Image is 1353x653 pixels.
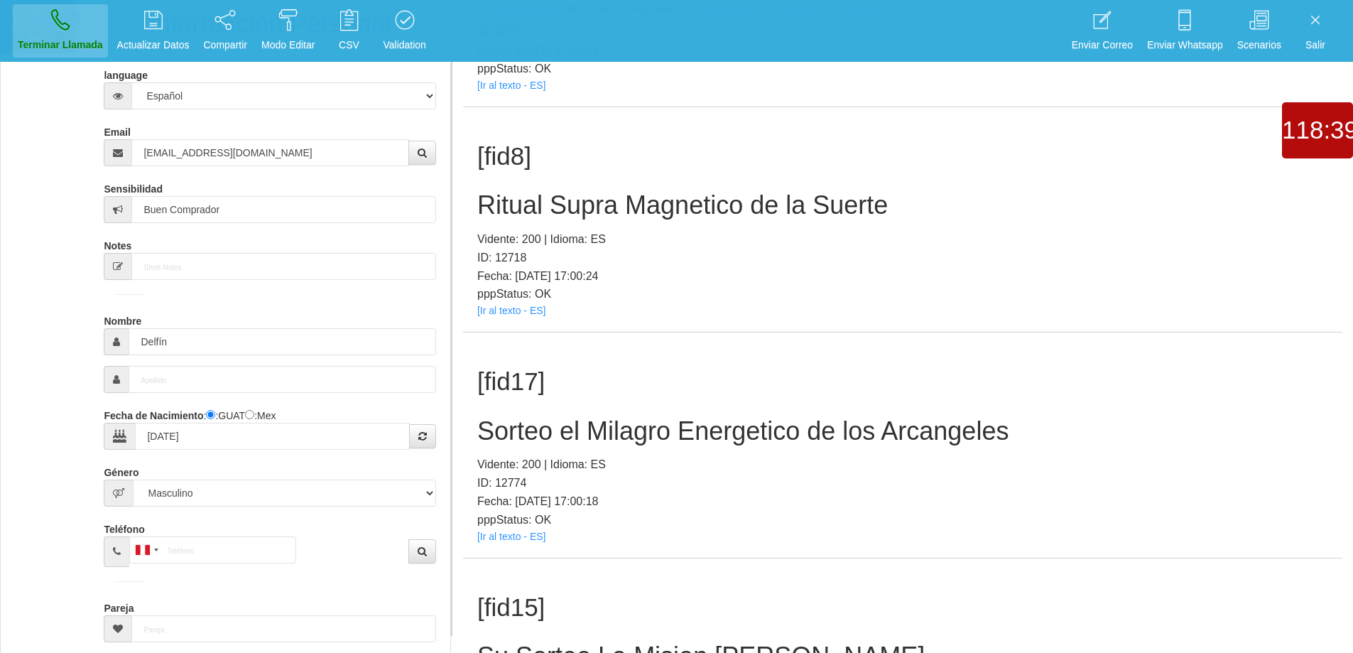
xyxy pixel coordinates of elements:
[1072,37,1133,53] p: Enviar Correo
[1295,37,1335,53] p: Salir
[1282,117,1353,144] h1: 118:39
[206,410,215,419] input: :Quechi GUAT
[477,492,1328,511] p: Fecha: [DATE] 17:00:18
[104,596,134,615] label: Pareja
[129,366,435,393] input: Apellido
[256,4,320,58] a: Modo Editar
[104,63,147,82] label: language
[477,531,545,542] a: [Ir al texto - ES]
[117,37,190,53] p: Actualizar Datos
[378,4,430,58] a: Validation
[104,404,435,450] div: : :GUAT :Mex
[261,37,315,53] p: Modo Editar
[1232,4,1286,58] a: Scenarios
[104,404,203,423] label: Fecha de Nacimiento
[129,536,296,563] input: Teléfono
[477,417,1328,446] h2: Sorteo el Milagro Energetico de los Arcangeles
[477,230,1328,249] p: Vidente: 200 | Idioma: ES
[477,368,1328,396] h1: [fid17]
[204,37,247,53] p: Compartir
[104,120,130,139] label: Email
[104,234,131,253] label: Notes
[13,4,108,58] a: Terminar Llamada
[1067,4,1138,58] a: Enviar Correo
[112,4,195,58] a: Actualizar Datos
[477,455,1328,474] p: Vidente: 200 | Idioma: ES
[199,4,252,58] a: Compartir
[130,537,163,563] div: Peru (Perú): +51
[329,37,369,53] p: CSV
[131,196,435,223] input: Sensibilidad
[477,80,545,91] a: [Ir al texto - ES]
[324,4,374,58] a: CSV
[129,328,435,355] input: Nombre
[1290,4,1340,58] a: Salir
[104,517,144,536] label: Teléfono
[477,191,1328,220] h2: Ritual Supra Magnetico de la Suerte
[477,267,1328,286] p: Fecha: [DATE] 17:00:24
[1142,4,1228,58] a: Enviar Whatsapp
[477,305,545,316] a: [Ir al texto - ES]
[104,460,138,480] label: Género
[18,37,103,53] p: Terminar Llamada
[477,511,1328,529] p: pppStatus: OK
[477,474,1328,492] p: ID: 12774
[131,139,408,166] input: Correo electrónico
[104,177,162,196] label: Sensibilidad
[477,285,1328,303] p: pppStatus: OK
[1147,37,1223,53] p: Enviar Whatsapp
[245,410,254,419] input: :Yuca-Mex
[104,309,141,328] label: Nombre
[1237,37,1281,53] p: Scenarios
[477,143,1328,171] h1: [fid8]
[383,37,425,53] p: Validation
[477,594,1328,622] h1: [fid15]
[131,615,435,642] input: Pareja
[477,249,1328,267] p: ID: 12718
[477,60,1328,78] p: pppStatus: OK
[131,253,435,280] input: Short-Notes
